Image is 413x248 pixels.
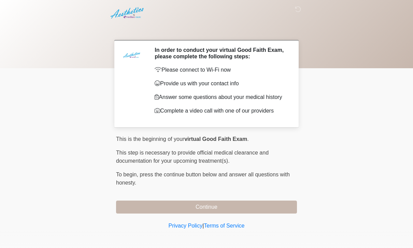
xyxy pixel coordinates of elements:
p: Complete a video call with one of our providers [155,107,287,115]
a: Privacy Policy [169,223,203,229]
button: Continue [116,201,297,214]
img: Agent Avatar [121,47,142,67]
span: . [247,136,248,142]
strong: virtual Good Faith Exam [184,136,247,142]
p: Please connect to Wi-Fi now [155,66,287,74]
h2: In order to conduct your virtual Good Faith Exam, please complete the following steps: [155,47,287,60]
p: Provide us with your contact info [155,79,287,88]
a: | [202,223,204,229]
img: Aesthetics by Emediate Cure Logo [109,5,146,21]
a: Terms of Service [204,223,244,229]
span: This is the beginning of your [116,136,184,142]
span: This step is necessary to provide official medical clearance and documentation for your upcoming ... [116,150,269,164]
h1: ‎ ‎ ‎ [111,25,302,37]
span: press the continue button below and answer all questions with honesty. [116,172,290,186]
span: To begin, [116,172,140,177]
p: Answer some questions about your medical history [155,93,287,101]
